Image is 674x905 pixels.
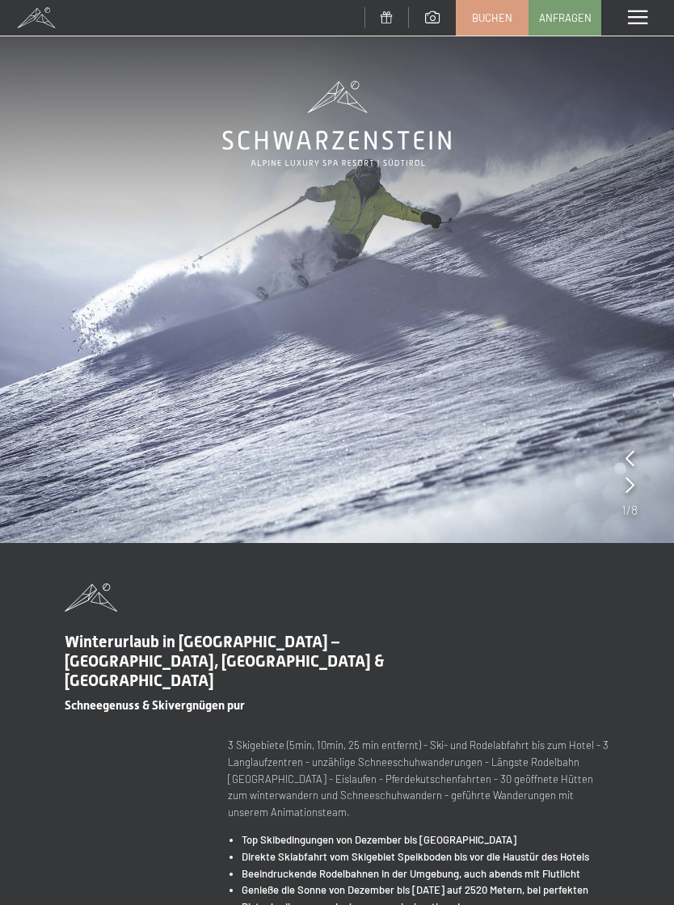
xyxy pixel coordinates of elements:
span: / [626,501,631,519]
span: Anfragen [539,11,592,25]
span: 1 [621,501,626,519]
a: Anfragen [529,1,600,35]
span: Buchen [472,11,512,25]
strong: Beeindruckende Rodelbahnen in der Umgebung, auch abends mit Flutlicht [242,867,580,880]
span: Schneegenuss & Skivergnügen pur [65,698,245,713]
span: 8 [631,501,638,519]
span: Winterurlaub in [GEOGRAPHIC_DATA] – [GEOGRAPHIC_DATA], [GEOGRAPHIC_DATA] & [GEOGRAPHIC_DATA] [65,632,384,690]
strong: Direkte Skiabfahrt vom Skigebiet Speikboden bis vor die Haustür des Hotels [242,850,589,863]
p: 3 Skigebiete (5min, 10min, 25 min entfernt) - Ski- und Rodelabfahrt bis zum Hotel - 3 Langlaufzen... [228,737,609,821]
strong: Top Skibedingungen von Dezember bis [GEOGRAPHIC_DATA] [242,833,516,846]
a: Buchen [457,1,528,35]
